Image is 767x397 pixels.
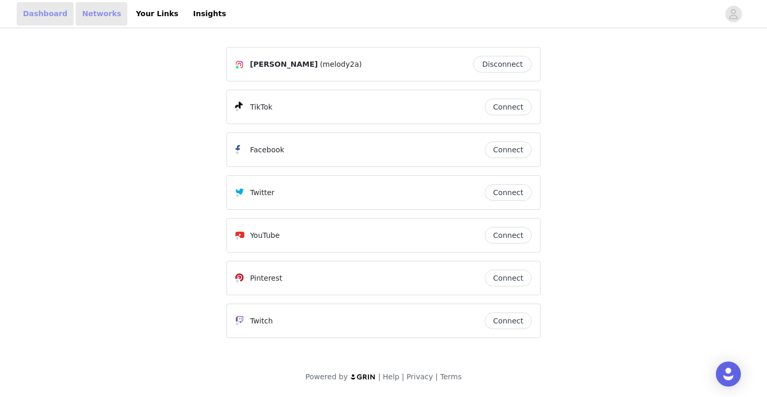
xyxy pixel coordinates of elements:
button: Connect [485,227,532,244]
a: Insights [187,2,232,26]
button: Connect [485,141,532,158]
img: Instagram Icon [235,61,244,69]
div: Open Intercom Messenger [716,362,741,387]
p: Twitter [250,187,274,198]
button: Connect [485,312,532,329]
span: | [402,372,404,381]
a: Networks [76,2,127,26]
p: Twitch [250,316,273,327]
span: Powered by [305,372,347,381]
span: | [435,372,438,381]
span: | [378,372,381,381]
p: Facebook [250,145,284,155]
button: Connect [485,99,532,115]
a: Help [383,372,400,381]
button: Disconnect [473,56,532,73]
span: (melody2a) [320,59,362,70]
a: Terms [440,372,461,381]
button: Connect [485,184,532,201]
p: Pinterest [250,273,282,284]
button: Connect [485,270,532,286]
img: logo [350,374,376,380]
a: Privacy [406,372,433,381]
p: YouTube [250,230,280,241]
div: avatar [728,6,738,22]
p: TikTok [250,102,272,113]
a: Dashboard [17,2,74,26]
span: [PERSON_NAME] [250,59,318,70]
a: Your Links [129,2,185,26]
